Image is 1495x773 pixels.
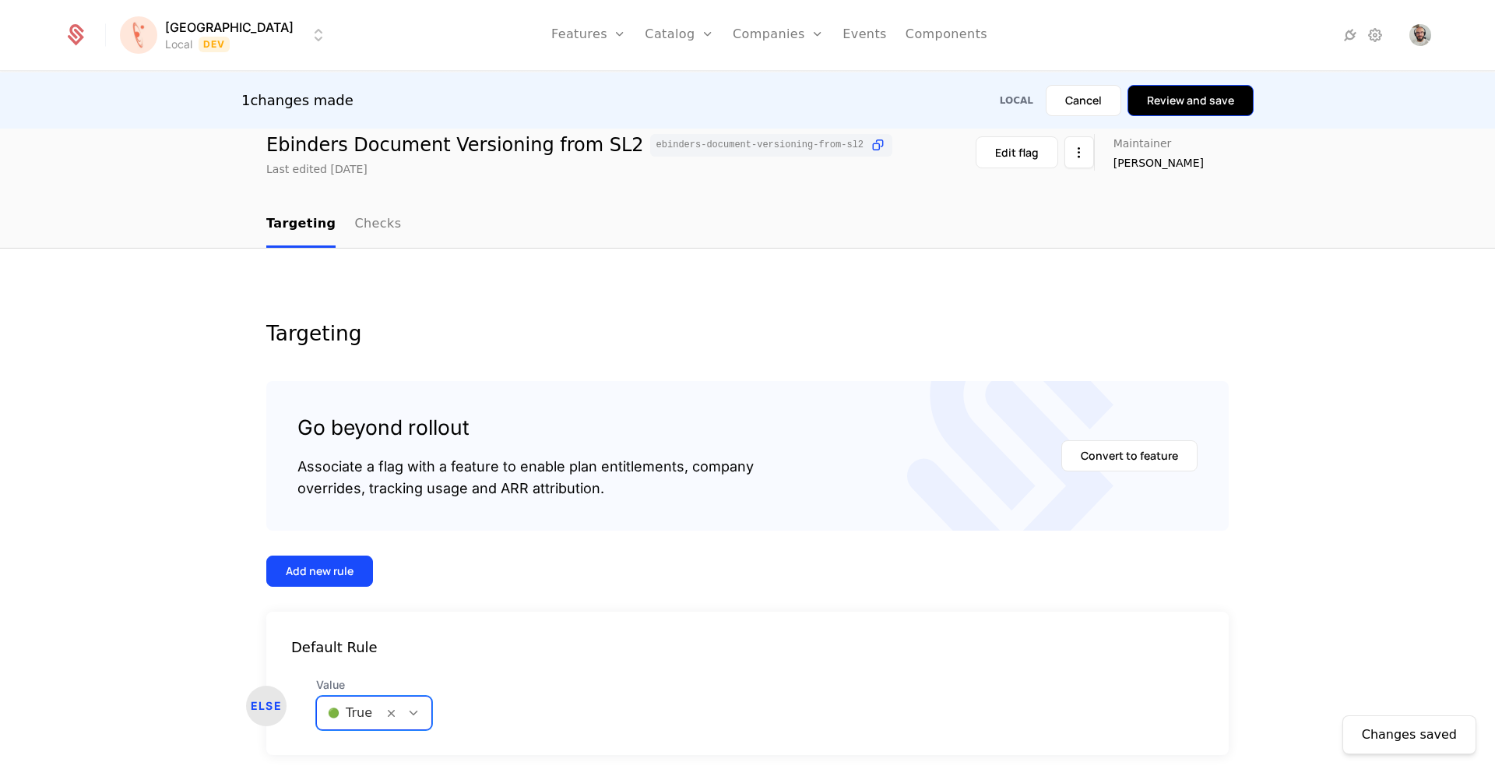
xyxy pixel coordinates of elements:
button: Edit flag [976,136,1058,168]
span: [GEOGRAPHIC_DATA] [165,18,294,37]
span: [PERSON_NAME] [1113,155,1204,171]
span: Dev [199,37,230,52]
a: Settings [1366,26,1384,44]
button: Open user button [1409,24,1431,46]
div: Ebinders Document Versioning from SL2 [266,134,892,157]
div: Associate a flag with a feature to enable plan entitlements, company overrides, tracking usage an... [297,456,754,499]
button: Cancel [1046,85,1121,116]
span: Value [316,677,432,693]
div: ELSE [246,686,287,726]
span: Maintainer [1113,138,1172,149]
div: 1 changes made [241,90,354,111]
ul: Choose Sub Page [266,202,401,248]
div: Go beyond rollout [297,412,754,443]
div: Last edited [DATE] [266,161,368,177]
div: Changes saved [1362,725,1457,744]
button: Convert to feature [1061,440,1198,471]
div: Edit flag [995,145,1039,161]
a: Integrations [1341,26,1360,44]
div: Add new rule [286,563,354,579]
button: Review and save [1127,85,1254,116]
button: Select environment [125,18,328,52]
div: Default Rule [266,637,1229,658]
img: Florence [120,16,157,54]
button: Add new rule [266,556,373,587]
span: ebinders-document-versioning-from-sl2 [656,140,864,150]
img: Marko Bera [1409,24,1431,46]
div: Local [1000,94,1033,107]
nav: Main [266,202,1229,248]
div: Targeting [266,323,1229,344]
a: Targeting [266,202,336,248]
a: Checks [354,202,401,248]
button: Select action [1064,136,1094,168]
div: Local [165,37,192,52]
